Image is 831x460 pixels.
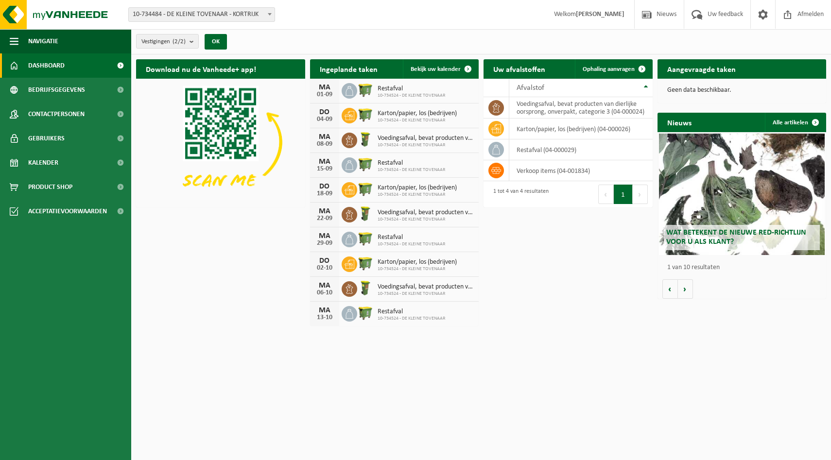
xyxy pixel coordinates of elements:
div: 22-09 [315,215,334,222]
strong: [PERSON_NAME] [576,11,624,18]
span: Dashboard [28,53,65,78]
span: 10-734484 - DE KLEINE TOVENAAR - KORTRIJK [128,7,275,22]
span: Contactpersonen [28,102,85,126]
div: MA [315,207,334,215]
span: Gebruikers [28,126,65,151]
div: 1 tot 4 van 4 resultaten [488,184,549,205]
div: 08-09 [315,141,334,148]
img: Download de VHEPlus App [136,79,305,205]
img: WB-1100-HPE-GN-51 [357,255,374,272]
span: Kalender [28,151,58,175]
span: Acceptatievoorwaarden [28,199,107,223]
span: 10-734524 - DE KLEINE TOVENAAR [378,192,457,198]
button: Previous [598,185,614,204]
img: WB-0060-HPE-GN-50 [357,280,374,296]
span: 10-734524 - DE KLEINE TOVENAAR [378,266,457,272]
span: 10-734524 - DE KLEINE TOVENAAR [378,93,445,99]
span: 10-734524 - DE KLEINE TOVENAAR [378,316,445,322]
span: 10-734524 - DE KLEINE TOVENAAR [378,217,474,222]
span: 10-734524 - DE KLEINE TOVENAAR [378,291,474,297]
span: Voedingsafval, bevat producten van dierlijke oorsprong, onverpakt, categorie 3 [378,135,474,142]
span: Ophaling aanvragen [583,66,635,72]
a: Alle artikelen [765,113,825,132]
img: WB-1100-HPE-GN-51 [357,106,374,123]
td: restafval (04-000029) [509,139,653,160]
span: Afvalstof [517,84,544,92]
span: Bedrijfsgegevens [28,78,85,102]
span: 10-734484 - DE KLEINE TOVENAAR - KORTRIJK [129,8,275,21]
button: Volgende [678,279,693,299]
button: Vorige [662,279,678,299]
div: MA [315,133,334,141]
img: WB-0060-HPE-GN-50 [357,131,374,148]
td: karton/papier, los (bedrijven) (04-000026) [509,119,653,139]
div: 29-09 [315,240,334,247]
div: 18-09 [315,190,334,197]
span: Karton/papier, los (bedrijven) [378,110,457,118]
h2: Ingeplande taken [310,59,387,78]
h2: Download nu de Vanheede+ app! [136,59,266,78]
span: Restafval [378,85,445,93]
button: Next [633,185,648,204]
div: 13-10 [315,314,334,321]
img: WB-1100-HPE-GN-51 [357,230,374,247]
div: 15-09 [315,166,334,172]
span: Restafval [378,308,445,316]
span: Navigatie [28,29,58,53]
div: DO [315,257,334,265]
img: WB-1100-HPE-GN-51 [357,181,374,197]
a: Ophaling aanvragen [575,59,652,79]
p: 1 van 10 resultaten [667,264,822,271]
span: Restafval [378,234,445,241]
div: MA [315,307,334,314]
td: verkoop items (04-001834) [509,160,653,181]
count: (2/2) [173,38,186,45]
div: 02-10 [315,265,334,272]
img: WB-1100-HPE-GN-51 [357,156,374,172]
img: WB-1100-HPE-GN-51 [357,82,374,98]
span: Voedingsafval, bevat producten van dierlijke oorsprong, onverpakt, categorie 3 [378,283,474,291]
div: 01-09 [315,91,334,98]
h2: Uw afvalstoffen [484,59,555,78]
span: Vestigingen [141,34,186,49]
span: Bekijk uw kalender [411,66,461,72]
div: DO [315,183,334,190]
img: WB-1100-HPE-GN-51 [357,305,374,321]
td: voedingsafval, bevat producten van dierlijke oorsprong, onverpakt, categorie 3 (04-000024) [509,97,653,119]
span: 10-734524 - DE KLEINE TOVENAAR [378,241,445,247]
div: 06-10 [315,290,334,296]
span: Voedingsafval, bevat producten van dierlijke oorsprong, onverpakt, categorie 3 [378,209,474,217]
div: MA [315,158,334,166]
a: Bekijk uw kalender [403,59,478,79]
a: Wat betekent de nieuwe RED-richtlijn voor u als klant? [659,134,825,255]
button: 1 [614,185,633,204]
span: Karton/papier, los (bedrijven) [378,184,457,192]
div: MA [315,282,334,290]
div: MA [315,84,334,91]
p: Geen data beschikbaar. [667,87,817,94]
span: Wat betekent de nieuwe RED-richtlijn voor u als klant? [666,229,806,246]
span: Karton/papier, los (bedrijven) [378,258,457,266]
span: 10-734524 - DE KLEINE TOVENAAR [378,167,445,173]
div: MA [315,232,334,240]
h2: Aangevraagde taken [658,59,745,78]
span: Restafval [378,159,445,167]
div: DO [315,108,334,116]
img: WB-0060-HPE-GN-50 [357,205,374,222]
span: 10-734524 - DE KLEINE TOVENAAR [378,142,474,148]
button: Vestigingen(2/2) [136,34,199,49]
div: 04-09 [315,116,334,123]
button: OK [205,34,227,50]
span: Product Shop [28,175,72,199]
span: 10-734524 - DE KLEINE TOVENAAR [378,118,457,123]
h2: Nieuws [658,113,701,132]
